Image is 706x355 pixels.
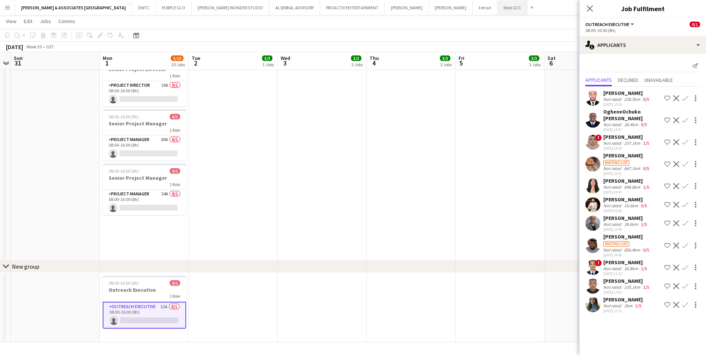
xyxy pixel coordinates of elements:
[498,0,527,15] button: Next GCC
[103,190,186,215] app-card-role: Project Manager24A0/108:00-16:00 (8h)
[58,18,75,25] span: Comms
[169,182,180,187] span: 1 Role
[191,59,200,67] span: 2
[603,308,643,313] div: [DATE] 12:35
[55,16,78,26] a: Comms
[429,0,473,15] button: [PERSON_NAME]
[24,18,32,25] span: Edit
[25,44,43,49] span: Week 35
[603,166,623,171] div: Not rated
[132,0,156,15] button: DWTC
[643,284,649,290] app-skills-label: 1/5
[603,140,623,146] div: Not rated
[623,140,642,146] div: 107.1km
[585,28,700,33] div: 08:00-16:00 (8h)
[641,203,647,208] app-skills-label: 0/5
[603,102,651,107] div: [DATE] 14:35
[603,241,629,247] div: Waiting list
[603,215,648,221] div: [PERSON_NAME]
[370,55,379,61] span: Thu
[529,55,539,61] span: 3/3
[643,166,649,171] app-skills-label: 0/5
[603,96,623,102] div: Not rated
[603,303,623,308] div: Not rated
[170,114,180,119] span: 0/1
[603,296,643,303] div: [PERSON_NAME]
[603,184,623,190] div: Not rated
[103,287,186,293] h3: Outreach Executive
[3,16,19,26] a: View
[171,62,185,67] div: 10 Jobs
[623,203,639,208] div: 16.6km
[169,127,180,133] span: 1 Role
[595,134,602,141] span: !
[281,55,290,61] span: Wed
[109,168,139,174] span: 08:00-16:00 (8h)
[547,55,556,61] span: Sat
[603,196,648,203] div: [PERSON_NAME]
[169,293,180,299] span: 1 Role
[262,62,274,67] div: 3 Jobs
[623,184,642,190] div: 848.8km
[603,227,648,232] div: [DATE] 13:58
[603,271,648,276] div: [DATE] 21:18
[579,36,706,54] div: Applicants
[103,302,186,329] app-card-role: Outreach Executive11A0/108:00-16:00 (8h)
[192,0,269,15] button: [PERSON_NAME] WONDER STUDIO
[603,290,651,295] div: [DATE] 17:05
[643,184,649,190] app-skills-label: 1/5
[546,59,556,67] span: 6
[457,59,464,67] span: 5
[603,190,651,195] div: [DATE] 04:43
[368,59,379,67] span: 4
[585,77,612,83] span: Applicants
[603,171,651,176] div: [DATE] 19:21
[40,18,51,25] span: Jobs
[279,59,290,67] span: 3
[618,77,638,83] span: Declined
[623,122,639,127] div: 38.4km
[473,0,498,15] button: Ferrari
[595,260,602,266] span: !
[385,0,429,15] button: [PERSON_NAME]
[623,284,642,290] div: 105.1km
[603,253,651,258] div: [DATE] 18:46
[6,18,16,25] span: View
[623,266,639,271] div: 30.8km
[102,59,112,67] span: 1
[103,81,186,106] app-card-role: Project Director10A0/108:00-16:00 (8h)
[103,276,186,329] app-job-card: 08:00-16:00 (8h)0/1Outreach Executive1 RoleOutreach Executive11A0/108:00-16:00 (8h)
[641,221,647,227] app-skills-label: 1/5
[643,247,649,253] app-skills-label: 0/5
[170,280,180,286] span: 0/1
[623,221,639,227] div: 39.6km
[103,164,186,215] div: 08:00-16:00 (8h)0/1Senior Project Manager1 RoleProject Manager24A0/108:00-16:00 (8h)
[623,247,642,253] div: 856.4km
[21,16,35,26] a: Edit
[109,114,139,119] span: 08:00-16:00 (8h)
[171,55,183,61] span: 3/10
[643,96,649,102] app-skills-label: 0/5
[351,62,363,67] div: 3 Jobs
[603,247,623,253] div: Not rated
[440,62,452,67] div: 3 Jobs
[603,266,623,271] div: Not rated
[643,140,649,146] app-skills-label: 1/5
[603,90,651,96] div: [PERSON_NAME]
[603,160,629,166] div: Waiting list
[103,175,186,181] h3: Senior Project Manager
[459,55,464,61] span: Fri
[169,73,180,79] span: 1 Role
[13,59,23,67] span: 31
[103,55,186,106] app-job-card: 08:00-16:00 (8h)0/1Senior Project Director1 RoleProject Director10A0/108:00-16:00 (8h)
[603,122,623,127] div: Not rated
[103,109,186,161] app-job-card: 08:00-16:00 (8h)0/1Senior Project Manager1 RoleProject Manager60A0/108:00-16:00 (8h)
[15,0,132,15] button: [PERSON_NAME] & ASSOCIATES [GEOGRAPHIC_DATA]
[103,120,186,127] h3: Senior Project Manager
[192,55,200,61] span: Tue
[440,55,450,61] span: 3/3
[641,122,647,127] app-skills-label: 0/5
[579,4,706,13] h3: Job Fulfilment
